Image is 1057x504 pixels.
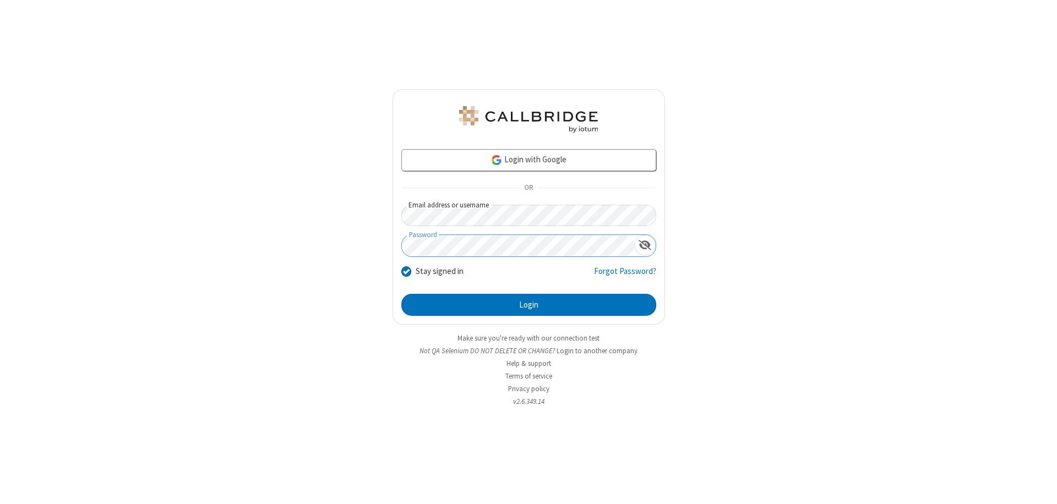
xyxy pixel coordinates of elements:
a: Terms of service [505,371,552,381]
div: Show password [634,235,656,255]
button: Login [401,294,656,316]
input: Password [402,235,634,256]
img: QA Selenium DO NOT DELETE OR CHANGE [457,106,600,133]
a: Forgot Password? [594,265,656,286]
li: Not QA Selenium DO NOT DELETE OR CHANGE? [393,346,665,356]
img: google-icon.png [491,154,503,166]
button: Login to another company [557,346,638,356]
label: Stay signed in [416,265,464,278]
li: v2.6.349.14 [393,396,665,407]
span: OR [520,180,537,196]
a: Login with Google [401,149,656,171]
a: Privacy policy [508,384,549,393]
input: Email address or username [401,205,656,226]
a: Make sure you're ready with our connection test [457,333,600,343]
a: Help & support [506,359,551,368]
